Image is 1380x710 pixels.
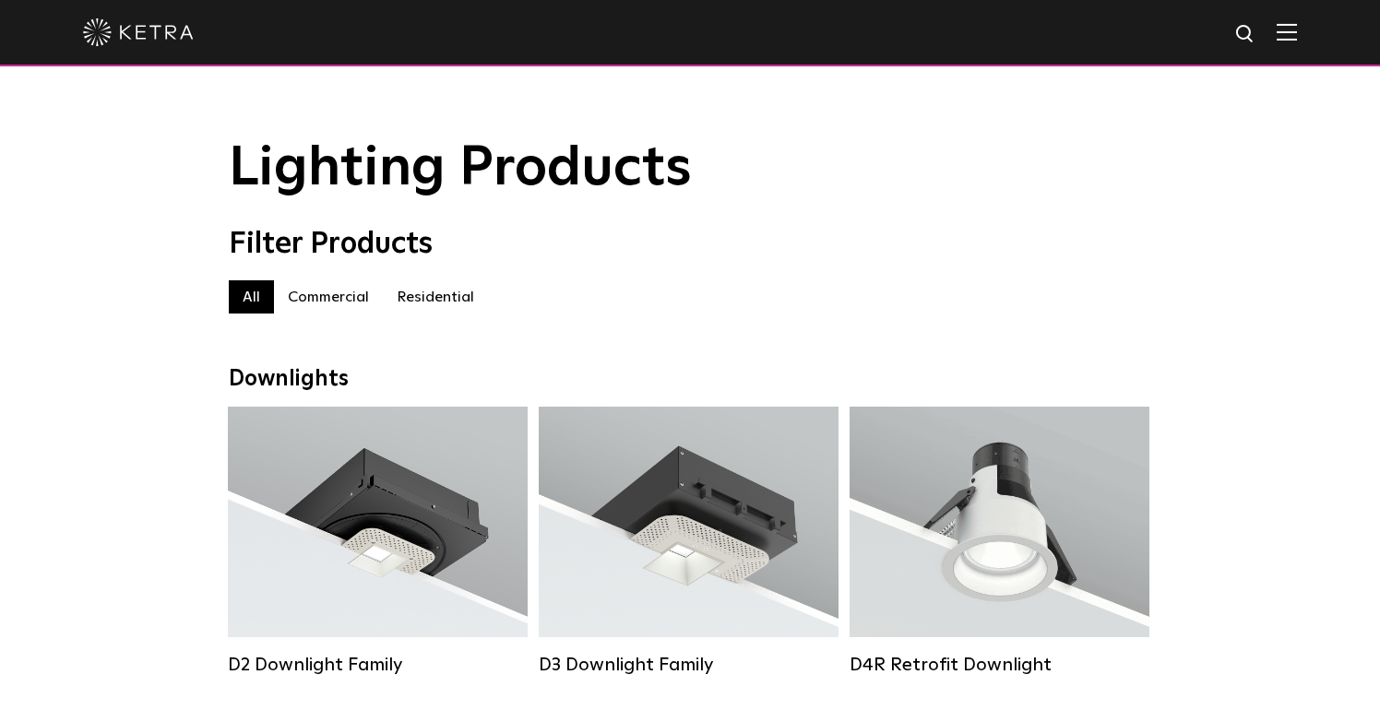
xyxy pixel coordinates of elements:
[228,407,528,676] a: D2 Downlight Family Lumen Output:1200Colors:White / Black / Gloss Black / Silver / Bronze / Silve...
[229,227,1151,262] div: Filter Products
[274,280,383,314] label: Commercial
[850,654,1149,676] div: D4R Retrofit Downlight
[229,366,1151,393] div: Downlights
[83,18,194,46] img: ketra-logo-2019-white
[1277,23,1297,41] img: Hamburger%20Nav.svg
[539,654,839,676] div: D3 Downlight Family
[229,280,274,314] label: All
[1234,23,1257,46] img: search icon
[383,280,488,314] label: Residential
[850,407,1149,676] a: D4R Retrofit Downlight Lumen Output:800Colors:White / BlackBeam Angles:15° / 25° / 40° / 60°Watta...
[228,654,528,676] div: D2 Downlight Family
[229,141,692,196] span: Lighting Products
[539,407,839,676] a: D3 Downlight Family Lumen Output:700 / 900 / 1100Colors:White / Black / Silver / Bronze / Paintab...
